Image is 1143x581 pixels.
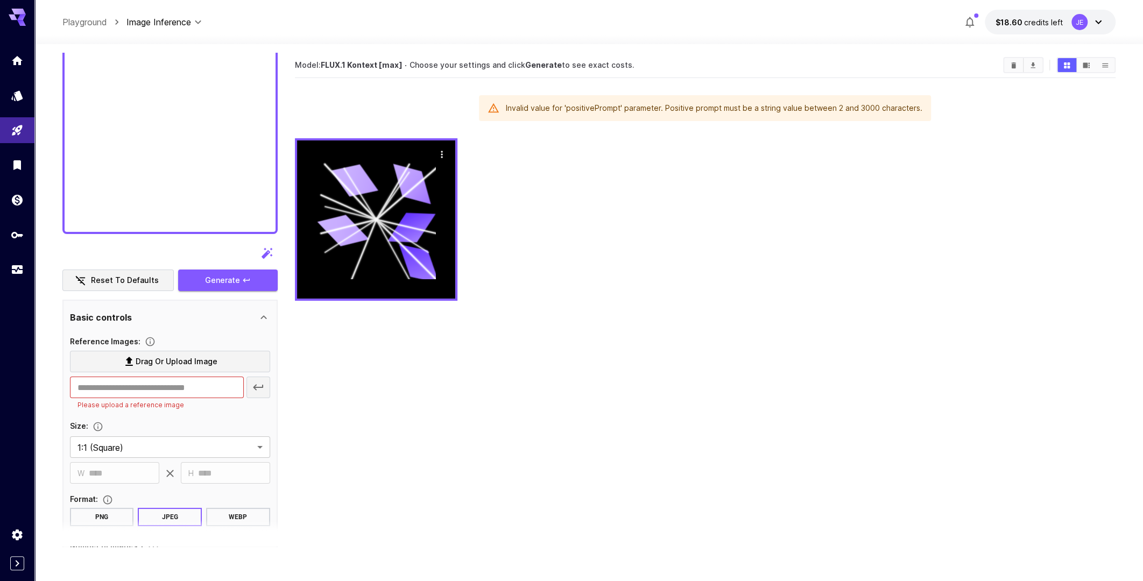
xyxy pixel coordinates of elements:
div: JE [1071,14,1088,30]
p: Basic controls [70,311,132,324]
span: Model: [295,60,403,69]
div: Playground [11,124,24,137]
button: Expand sidebar [10,556,24,570]
div: Home [11,54,24,67]
span: credits left [1024,18,1063,27]
div: Clear ImagesDownload All [1003,57,1043,73]
button: WEBP [206,508,270,526]
span: 1:1 (Square) [77,441,253,454]
span: Image Inference [126,16,191,29]
div: Basic controls [70,304,270,330]
span: W [77,467,84,479]
label: Drag or upload image [70,351,270,373]
button: Reset to defaults [62,270,174,292]
div: Wallet [11,193,24,207]
button: Download All [1024,58,1042,72]
button: JPEG [138,508,202,526]
span: Choose your settings and click to see exact costs. [410,60,634,69]
div: Models [11,89,24,102]
div: Usage [11,263,24,277]
button: Choose the file format for the output image. [98,494,117,505]
button: Show images in video view [1077,58,1096,72]
div: Actions [434,146,450,162]
nav: breadcrumb [62,16,126,29]
button: Show images in list view [1096,58,1114,72]
span: H [188,467,194,479]
div: Invalid value for 'positivePrompt' parameter. Positive prompt must be a string value between 2 an... [506,98,922,118]
div: $18.6015 [996,17,1063,28]
span: Size : [70,421,88,430]
span: Generate [205,274,240,287]
button: Clear Images [1004,58,1023,72]
span: $18.60 [996,18,1024,27]
button: PNG [70,508,134,526]
button: $18.6015JE [985,10,1116,34]
div: Settings [11,528,24,541]
a: Playground [62,16,107,29]
span: Drag or upload image [136,355,217,369]
span: Reference Images : [70,337,140,346]
span: Format : [70,494,98,504]
div: Library [11,158,24,172]
button: Adjust the dimensions of the generated image by specifying its width and height in pixels, or sel... [88,421,108,432]
button: Generate [178,270,277,292]
button: Upload a reference image to guide the result. This is needed for Image-to-Image or Inpainting. Su... [140,336,160,347]
b: FLUX.1 Kontext [max] [321,60,403,69]
div: Show images in grid viewShow images in video viewShow images in list view [1056,57,1116,73]
div: API Keys [11,228,24,242]
p: · [405,59,407,72]
button: Show images in grid view [1057,58,1076,72]
p: Please upload a reference image [77,400,236,410]
b: Generate [525,60,562,69]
